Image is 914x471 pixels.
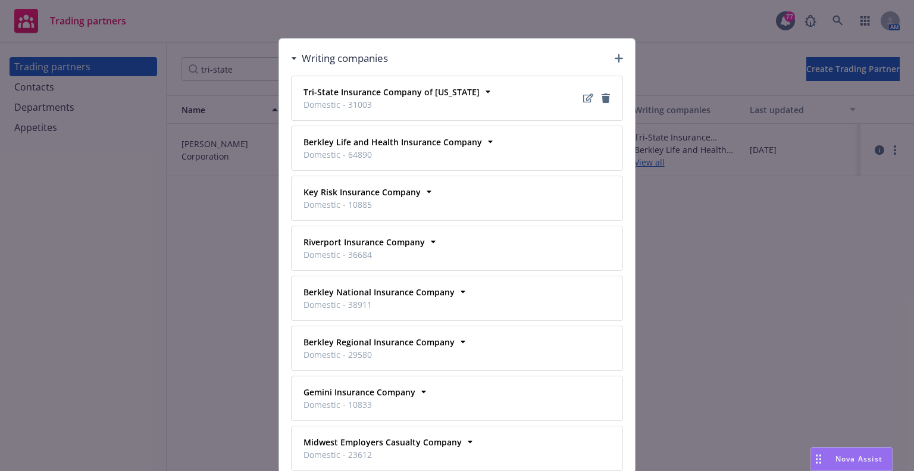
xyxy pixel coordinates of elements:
strong: Berkley National Insurance Company [303,286,455,298]
span: Domestic - 64890 [303,148,482,161]
span: Nova Assist [835,454,882,464]
span: Domestic - 23612 [303,448,462,461]
span: Domestic - 29580 [303,348,455,361]
strong: Tri-State Insurance Company of [US_STATE] [303,86,480,98]
span: Domestic - 36684 [303,248,425,261]
button: Nova Assist [810,447,893,471]
span: Domestic - 31003 [303,98,480,111]
strong: Midwest Employers Casualty Company [303,436,462,448]
div: Writing companies [291,51,388,66]
a: Delete [599,91,613,105]
strong: Gemini Insurance Company [303,386,415,398]
strong: Riverport Insurance Company [303,236,425,248]
strong: Key Risk Insurance Company [303,186,421,198]
div: Drag to move [811,448,826,470]
a: Edit [581,91,595,105]
h3: Writing companies [302,51,388,66]
span: Domestic - 10833 [303,398,415,411]
strong: Berkley Life and Health Insurance Company [303,136,482,148]
strong: Berkley Regional Insurance Company [303,336,455,348]
span: Domestic - 38911 [303,298,455,311]
span: Domestic - 10885 [303,198,421,211]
